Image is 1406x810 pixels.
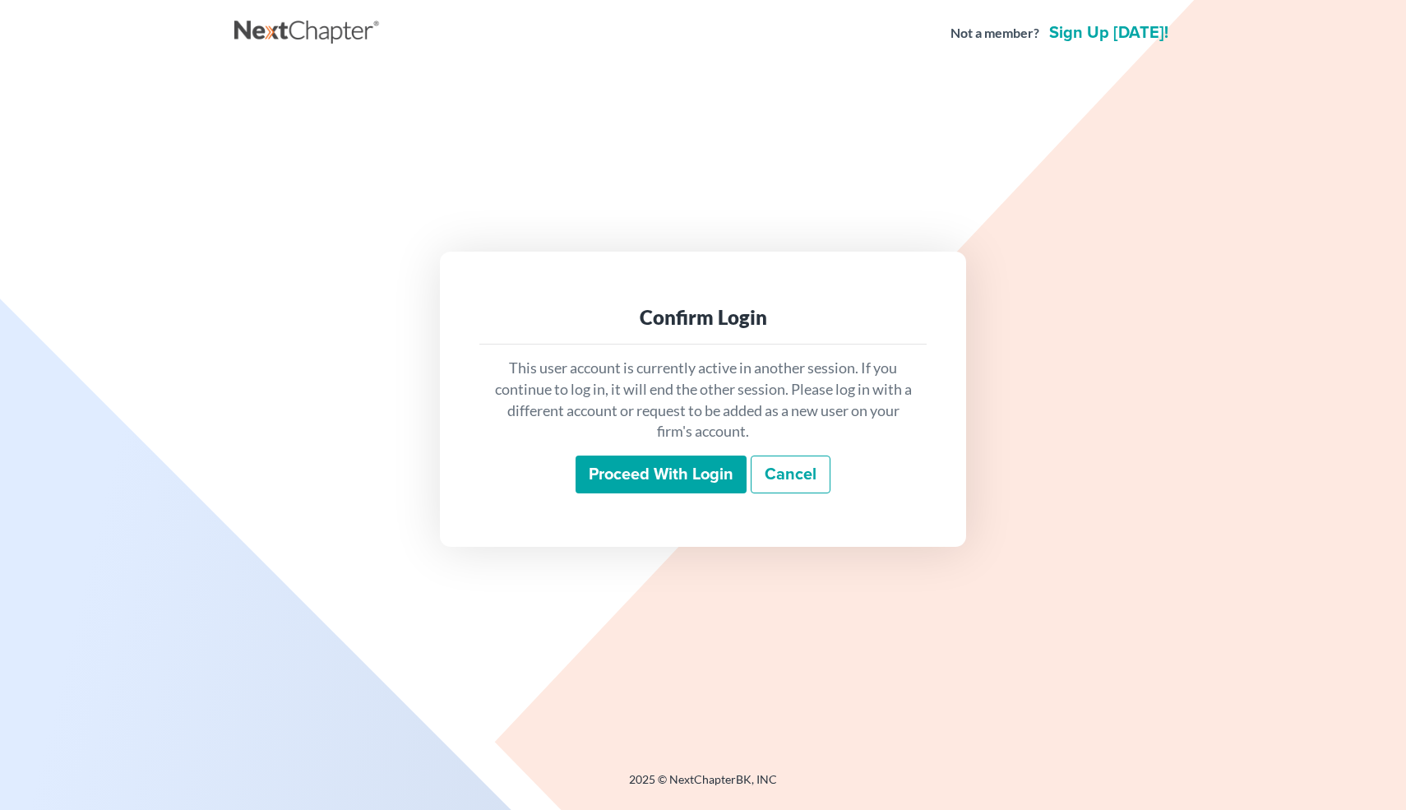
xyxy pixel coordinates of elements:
[576,456,747,493] input: Proceed with login
[751,456,830,493] a: Cancel
[493,358,913,442] p: This user account is currently active in another session. If you continue to log in, it will end ...
[234,771,1172,801] div: 2025 © NextChapterBK, INC
[493,304,913,331] div: Confirm Login
[950,24,1039,43] strong: Not a member?
[1046,25,1172,41] a: Sign up [DATE]!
